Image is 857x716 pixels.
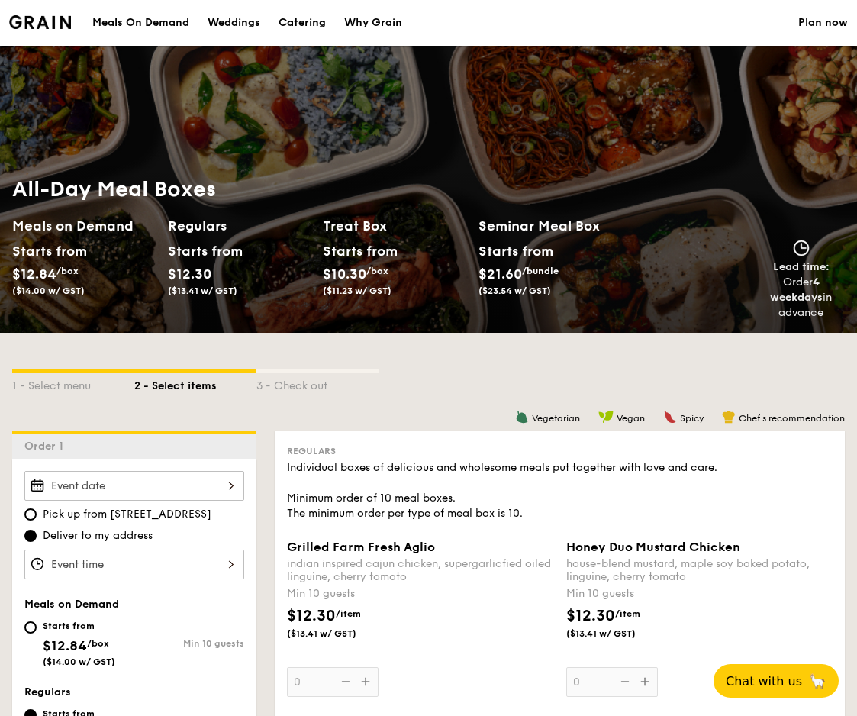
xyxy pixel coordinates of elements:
span: ($14.00 w/ GST) [43,656,115,667]
div: Starts from [43,620,115,632]
div: Starts from [478,240,550,263]
span: $12.84 [12,266,56,282]
h2: Regulars [168,215,311,237]
img: icon-chef-hat.a58ddaea.svg [722,410,736,424]
span: Chef's recommendation [739,413,845,424]
span: Honey Duo Mustard Chicken [566,540,740,554]
div: 1 - Select menu [12,373,134,394]
h1: All-Day Meal Boxes [12,176,633,203]
span: $12.84 [43,637,87,654]
input: Deliver to my address [24,530,37,542]
span: /box [56,266,79,276]
img: Grain [9,15,71,29]
input: Starts from$12.84/box($14.00 w/ GST)Min 10 guests [24,621,37,634]
input: Event time [24,550,244,579]
div: 2 - Select items [134,373,256,394]
span: Lead time: [773,260,830,273]
h2: Seminar Meal Box [478,215,634,237]
div: Min 10 guests [134,638,244,649]
div: house-blend mustard, maple soy baked potato, linguine, cherry tomato [566,557,833,583]
div: indian inspired cajun chicken, supergarlicfied oiled linguine, cherry tomato [287,557,554,583]
div: Starts from [12,240,78,263]
div: Individual boxes of delicious and wholesome meals put together with love and care. Minimum order ... [287,460,833,521]
span: $12.30 [566,607,615,625]
a: Logotype [9,15,71,29]
span: $21.60 [478,266,522,282]
span: $12.30 [168,266,211,282]
div: Starts from [168,240,234,263]
span: /item [336,608,361,619]
span: Meals on Demand [24,598,119,611]
span: Order 1 [24,440,69,453]
div: 3 - Check out [256,373,379,394]
span: Spicy [680,413,704,424]
span: ($13.41 w/ GST) [566,627,665,640]
span: Pick up from [STREET_ADDRESS] [43,507,211,522]
span: /box [87,638,109,649]
img: icon-spicy.37a8142b.svg [663,410,677,424]
span: $10.30 [323,266,366,282]
img: icon-vegetarian.fe4039eb.svg [515,410,529,424]
span: Vegetarian [532,413,580,424]
div: Order in advance [752,275,851,321]
span: $12.30 [287,607,336,625]
span: ($23.54 w/ GST) [478,285,551,296]
span: ($14.00 w/ GST) [12,285,85,296]
input: Event date [24,471,244,501]
span: ($11.23 w/ GST) [323,285,391,296]
h2: Treat Box [323,215,466,237]
span: ($13.41 w/ GST) [168,285,237,296]
div: Min 10 guests [566,586,833,602]
span: Vegan [617,413,645,424]
span: Grilled Farm Fresh Aglio [287,540,435,554]
button: Chat with us🦙 [714,664,839,698]
span: ($13.41 w/ GST) [287,627,386,640]
h2: Meals on Demand [12,215,156,237]
span: Regulars [287,446,336,456]
div: Min 10 guests [287,586,554,602]
span: Deliver to my address [43,528,153,543]
div: Starts from [323,240,388,263]
span: /item [615,608,640,619]
img: icon-vegan.f8ff3823.svg [598,410,614,424]
img: icon-clock.2db775ea.svg [790,240,813,256]
span: /bundle [522,266,559,276]
input: Pick up from [STREET_ADDRESS] [24,508,37,521]
span: /box [366,266,388,276]
span: Regulars [24,685,71,698]
span: 🦙 [808,672,826,690]
span: Chat with us [726,674,802,689]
